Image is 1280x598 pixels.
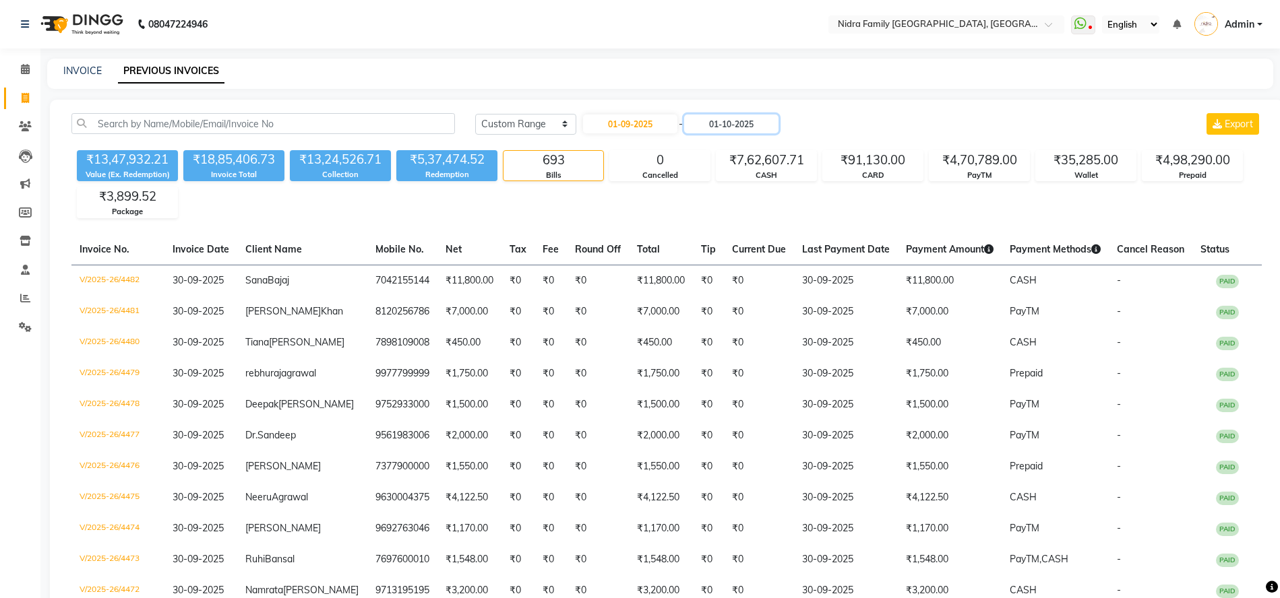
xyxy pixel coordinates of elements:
td: ₹1,548.00 [437,544,501,575]
span: PAID [1216,337,1239,350]
span: agrawal [281,367,316,379]
td: ₹0 [535,358,567,389]
span: - [1117,460,1121,472]
span: PAID [1216,492,1239,505]
td: 30-09-2025 [794,265,898,296]
span: Prepaid [1010,367,1043,379]
div: Collection [290,169,391,180]
div: Prepaid [1142,170,1242,181]
span: Prepaid [1010,460,1043,472]
td: ₹0 [693,265,724,296]
td: ₹0 [501,358,535,389]
td: ₹0 [567,296,629,327]
td: V/2025-26/4473 [71,544,164,575]
td: 7377900000 [367,451,437,482]
b: 08047224946 [148,5,208,43]
input: Start Date [583,114,677,133]
td: ₹1,500.00 [898,389,1002,420]
span: 30-09-2025 [173,305,224,317]
span: Admin [1225,18,1254,32]
td: ₹0 [724,358,794,389]
div: CASH [717,170,816,181]
a: PREVIOUS INVOICES [118,59,224,84]
td: ₹0 [567,420,629,451]
div: Wallet [1036,170,1136,181]
span: - [1117,274,1121,286]
span: 30-09-2025 [173,584,224,596]
td: ₹0 [724,296,794,327]
td: ₹1,550.00 [437,451,501,482]
span: CASH [1041,553,1068,565]
td: 9752933000 [367,389,437,420]
td: 9692763046 [367,513,437,544]
td: V/2025-26/4477 [71,420,164,451]
span: Current Due [732,243,786,255]
span: Payment Amount [906,243,994,255]
td: ₹2,000.00 [437,420,501,451]
span: CASH [1010,491,1037,503]
td: ₹4,122.50 [898,482,1002,513]
span: [PERSON_NAME] [278,398,354,410]
span: Sandeep [257,429,296,441]
img: logo [34,5,127,43]
td: ₹11,800.00 [898,265,1002,296]
td: ₹0 [535,265,567,296]
td: V/2025-26/4478 [71,389,164,420]
span: [PERSON_NAME] [269,336,344,348]
td: ₹0 [567,358,629,389]
td: ₹0 [535,420,567,451]
span: Namrata [245,584,283,596]
td: 7898109008 [367,327,437,358]
span: Ruhi [245,553,265,565]
td: ₹0 [724,265,794,296]
span: PAID [1216,523,1239,536]
span: Deepak [245,398,278,410]
input: Search by Name/Mobile/Email/Invoice No [71,113,455,134]
td: ₹0 [724,451,794,482]
td: 30-09-2025 [794,420,898,451]
div: ₹13,24,526.71 [290,150,391,169]
td: ₹4,122.50 [437,482,501,513]
td: V/2025-26/4480 [71,327,164,358]
td: V/2025-26/4475 [71,482,164,513]
td: ₹0 [501,513,535,544]
td: 9630004375 [367,482,437,513]
td: 9977799999 [367,358,437,389]
div: CARD [823,170,923,181]
span: - [1117,305,1121,317]
span: - [1117,553,1121,565]
td: ₹0 [693,420,724,451]
td: ₹7,000.00 [898,296,1002,327]
span: - [679,117,683,131]
td: ₹1,750.00 [898,358,1002,389]
div: Invoice Total [183,169,284,180]
td: ₹0 [693,451,724,482]
td: V/2025-26/4476 [71,451,164,482]
td: ₹0 [567,389,629,420]
span: Bajaj [268,274,289,286]
td: ₹0 [501,544,535,575]
span: 30-09-2025 [173,398,224,410]
td: ₹0 [501,265,535,296]
span: PAID [1216,399,1239,412]
td: ₹0 [535,451,567,482]
span: - [1117,429,1121,441]
span: Tip [701,243,716,255]
td: ₹0 [535,482,567,513]
span: CASH [1010,336,1037,348]
span: - [1117,398,1121,410]
span: Khan [321,305,343,317]
span: Sana [245,274,268,286]
td: ₹0 [535,389,567,420]
span: CASH [1010,274,1037,286]
div: PayTM [929,170,1029,181]
td: ₹0 [535,544,567,575]
td: ₹0 [535,327,567,358]
td: ₹0 [501,296,535,327]
div: ₹4,98,290.00 [1142,151,1242,170]
span: Fee [543,243,559,255]
td: ₹0 [501,420,535,451]
td: ₹0 [567,544,629,575]
span: Export [1225,118,1253,130]
button: Export [1207,113,1259,135]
